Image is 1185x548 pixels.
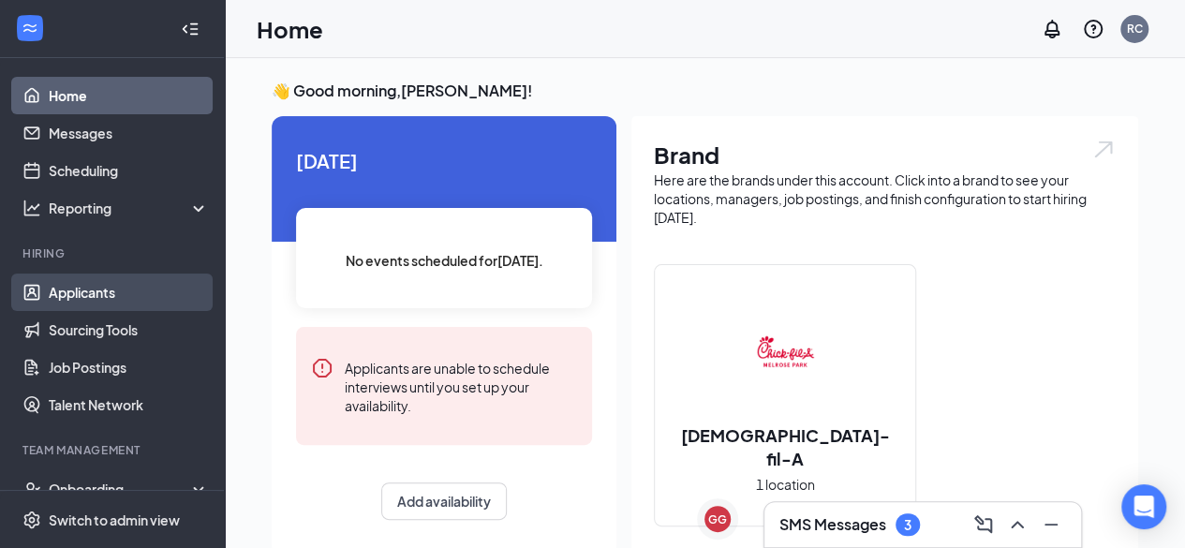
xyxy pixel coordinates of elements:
a: Sourcing Tools [49,311,209,348]
img: Chick-fil-A [725,296,845,416]
img: open.6027fd2a22e1237b5b06.svg [1091,139,1116,160]
div: Here are the brands under this account. Click into a brand to see your locations, managers, job p... [654,170,1116,227]
div: GG [708,511,727,527]
svg: UserCheck [22,480,41,498]
button: Add availability [381,482,507,520]
a: Scheduling [49,152,209,189]
div: Applicants are unable to schedule interviews until you set up your availability. [345,357,577,415]
a: Job Postings [49,348,209,386]
button: Minimize [1036,510,1066,540]
div: Team Management [22,442,205,458]
svg: ComposeMessage [972,513,995,536]
svg: Notifications [1041,18,1063,40]
a: Applicants [49,274,209,311]
a: Messages [49,114,209,152]
span: [DATE] [296,146,592,175]
h2: [DEMOGRAPHIC_DATA]-fil-A [655,423,915,470]
h3: 👋 Good morning, [PERSON_NAME] ! [272,81,1138,101]
h1: Home [257,13,323,45]
button: ComposeMessage [969,510,999,540]
svg: Analysis [22,199,41,217]
div: Open Intercom Messenger [1121,484,1166,529]
div: Reporting [49,199,210,217]
a: Home [49,77,209,114]
svg: Error [311,357,333,379]
svg: Settings [22,511,41,529]
svg: ChevronUp [1006,513,1029,536]
div: 3 [904,517,911,533]
svg: WorkstreamLogo [21,19,39,37]
div: Switch to admin view [49,511,180,529]
span: 1 location [756,474,815,495]
div: Hiring [22,245,205,261]
button: ChevronUp [1002,510,1032,540]
span: No events scheduled for [DATE] . [346,250,543,271]
div: Onboarding [49,480,193,498]
svg: QuestionInfo [1082,18,1104,40]
h1: Brand [654,139,1116,170]
svg: Collapse [181,20,200,38]
h3: SMS Messages [779,514,886,535]
a: Talent Network [49,386,209,423]
svg: Minimize [1040,513,1062,536]
div: RC [1127,21,1143,37]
